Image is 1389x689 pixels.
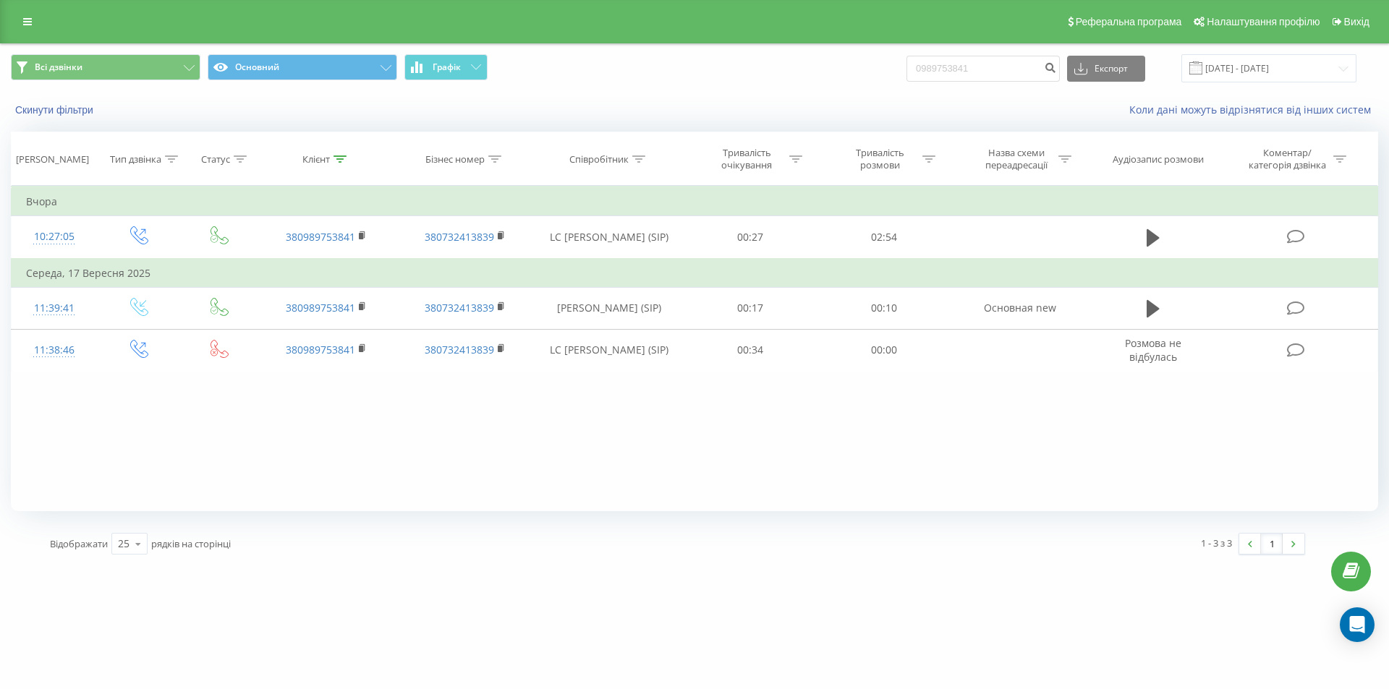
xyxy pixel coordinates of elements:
div: Open Intercom Messenger [1340,607,1375,642]
span: Графік [433,62,461,72]
div: [PERSON_NAME] [16,153,89,166]
a: 380989753841 [286,301,355,314]
span: Відображати [50,537,108,550]
span: рядків на сторінці [151,537,231,550]
span: Реферальна програма [1076,16,1182,27]
div: Коментар/категорія дзвінка [1245,147,1330,171]
div: Тип дзвінка [110,153,161,166]
a: 1 [1261,534,1283,554]
td: Вчора [12,187,1378,216]
a: 380989753841 [286,230,355,244]
td: 00:10 [817,287,950,329]
div: Співробітник [569,153,629,166]
span: Вихід [1344,16,1369,27]
button: Графік [404,54,488,80]
td: LC [PERSON_NAME] (SIP) [534,329,684,371]
div: 1 - 3 з 3 [1201,536,1232,550]
div: Бізнес номер [425,153,485,166]
a: 380989753841 [286,343,355,356]
td: [PERSON_NAME] (SIP) [534,287,684,329]
td: Середа, 17 Вересня 2025 [12,259,1378,288]
span: Налаштування профілю [1207,16,1320,27]
a: Коли дані можуть відрізнятися вiд інших систем [1129,103,1378,116]
td: Основная new [951,287,1089,329]
td: 00:00 [817,329,950,371]
input: Пошук за номером [906,56,1060,82]
button: Основний [208,54,397,80]
td: LC [PERSON_NAME] (SIP) [534,216,684,259]
div: 25 [118,536,129,551]
div: Клієнт [302,153,330,166]
span: Розмова не відбулась [1125,336,1181,363]
span: Всі дзвінки [35,61,82,73]
a: 380732413839 [425,301,494,314]
div: 11:38:46 [26,336,82,364]
button: Всі дзвінки [11,54,200,80]
a: 380732413839 [425,343,494,356]
div: 10:27:05 [26,223,82,251]
div: Назва схеми переадресації [977,147,1055,171]
a: 380732413839 [425,230,494,244]
div: Тривалість очікування [708,147,786,171]
button: Скинути фільтри [11,103,101,116]
td: 00:17 [684,287,817,329]
button: Експорт [1067,56,1145,82]
td: 02:54 [817,216,950,259]
div: Аудіозапис розмови [1113,153,1204,166]
div: Тривалість розмови [841,147,919,171]
div: 11:39:41 [26,294,82,322]
td: 00:34 [684,329,817,371]
td: 00:27 [684,216,817,259]
div: Статус [201,153,230,166]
